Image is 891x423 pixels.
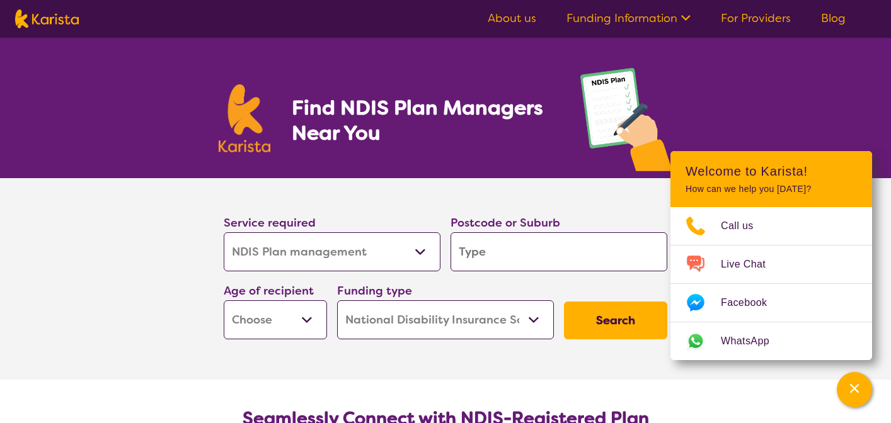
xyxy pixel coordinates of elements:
label: Postcode or Suburb [451,215,560,230]
div: Channel Menu [670,151,872,360]
span: Live Chat [721,255,781,274]
h1: Find NDIS Plan Managers Near You [292,95,555,145]
a: Web link opens in a new tab. [670,322,872,360]
span: WhatsApp [721,332,785,351]
span: Call us [721,217,769,235]
label: Funding type [337,283,412,298]
input: Type [451,232,667,271]
button: Channel Menu [837,372,872,407]
ul: Choose channel [670,207,872,360]
img: Karista logo [219,84,270,152]
span: Facebook [721,293,782,312]
p: How can we help you [DATE]? [686,184,857,195]
a: Blog [821,11,846,26]
a: For Providers [721,11,791,26]
a: Funding Information [566,11,691,26]
img: Karista logo [15,9,79,28]
label: Age of recipient [224,283,314,298]
h2: Welcome to Karista! [686,164,857,179]
label: Service required [224,215,316,230]
img: plan-management [580,68,672,178]
a: About us [488,11,536,26]
button: Search [564,302,667,339]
